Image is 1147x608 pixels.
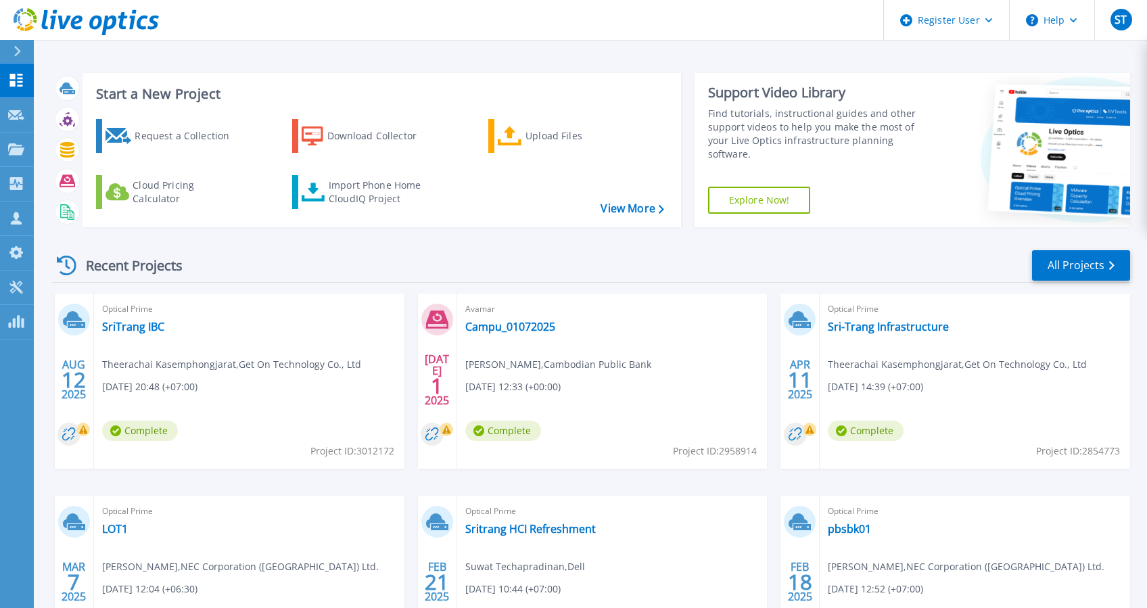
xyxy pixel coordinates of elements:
[1115,14,1127,25] span: ST
[787,557,813,607] div: FEB 2025
[828,421,904,441] span: Complete
[102,582,197,597] span: [DATE] 12:04 (+06:30)
[102,302,396,317] span: Optical Prime
[310,444,394,459] span: Project ID: 3012172
[828,522,871,536] a: pbsbk01
[788,374,812,385] span: 11
[828,379,923,394] span: [DATE] 14:39 (+07:00)
[52,249,201,282] div: Recent Projects
[465,504,759,519] span: Optical Prime
[1032,250,1130,281] a: All Projects
[96,175,247,209] a: Cloud Pricing Calculator
[431,380,443,392] span: 1
[1036,444,1120,459] span: Project ID: 2854773
[708,84,929,101] div: Support Video Library
[673,444,757,459] span: Project ID: 2958914
[329,179,434,206] div: Import Phone Home CloudIQ Project
[102,357,361,372] span: Theerachai Kasemphongjarat , Get On Technology Co., Ltd
[68,576,80,588] span: 7
[102,559,379,574] span: [PERSON_NAME] , NEC Corporation ([GEOGRAPHIC_DATA]) Ltd.
[102,504,396,519] span: Optical Prime
[96,119,247,153] a: Request a Collection
[102,379,197,394] span: [DATE] 20:48 (+07:00)
[424,557,450,607] div: FEB 2025
[465,320,555,333] a: Campu_01072025
[488,119,639,153] a: Upload Files
[787,355,813,404] div: APR 2025
[465,379,561,394] span: [DATE] 12:33 (+00:00)
[828,320,949,333] a: Sri-Trang Infrastructure
[828,302,1122,317] span: Optical Prime
[708,107,929,161] div: Find tutorials, instructional guides and other support videos to help you make the most of your L...
[61,557,87,607] div: MAR 2025
[61,355,87,404] div: AUG 2025
[102,421,178,441] span: Complete
[465,302,759,317] span: Avamar
[828,559,1104,574] span: [PERSON_NAME] , NEC Corporation ([GEOGRAPHIC_DATA]) Ltd.
[465,421,541,441] span: Complete
[62,374,86,385] span: 12
[425,576,449,588] span: 21
[788,576,812,588] span: 18
[133,179,241,206] div: Cloud Pricing Calculator
[525,122,634,149] div: Upload Files
[828,357,1087,372] span: Theerachai Kasemphongjarat , Get On Technology Co., Ltd
[828,504,1122,519] span: Optical Prime
[465,357,651,372] span: [PERSON_NAME] , Cambodian Public Bank
[102,522,128,536] a: LOT1
[135,122,243,149] div: Request a Collection
[424,355,450,404] div: [DATE] 2025
[102,320,164,333] a: SriTrang IBC
[601,202,663,215] a: View More
[828,582,923,597] span: [DATE] 12:52 (+07:00)
[708,187,811,214] a: Explore Now!
[96,87,663,101] h3: Start a New Project
[465,522,596,536] a: Sritrang HCI Refreshment
[292,119,443,153] a: Download Collector
[465,582,561,597] span: [DATE] 10:44 (+07:00)
[465,559,585,574] span: Suwat Techapradinan , Dell
[327,122,436,149] div: Download Collector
